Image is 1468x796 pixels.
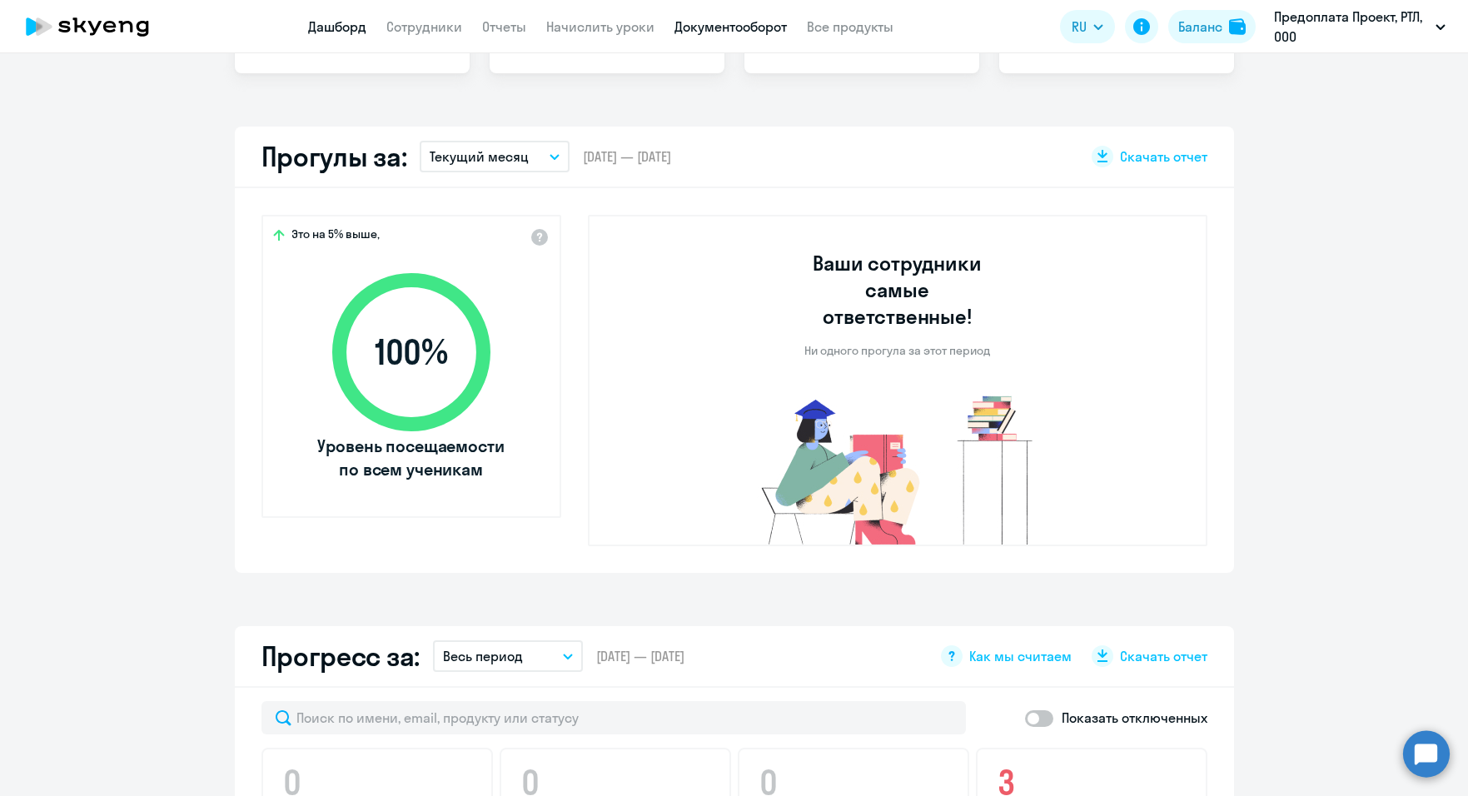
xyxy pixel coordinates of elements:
img: no-truants [730,391,1064,545]
span: RU [1072,17,1087,37]
h2: Прогулы за: [261,140,407,173]
span: [DATE] — [DATE] [583,147,671,166]
span: Уровень посещаемости по всем ученикам [316,435,507,481]
button: Предоплата Проект, РТЛ, ООО [1266,7,1454,47]
h2: Прогресс за: [261,639,420,673]
p: Ни одного прогула за этот период [804,343,990,358]
input: Поиск по имени, email, продукту или статусу [261,701,966,734]
a: Отчеты [482,18,526,35]
h3: Ваши сотрудники самые ответственные! [790,250,1004,330]
a: Документооборот [674,18,787,35]
a: Все продукты [807,18,893,35]
button: Балансbalance [1168,10,1256,43]
span: Скачать отчет [1120,647,1207,665]
span: [DATE] — [DATE] [596,647,684,665]
button: Текущий месяц [420,141,570,172]
button: Весь период [433,640,583,672]
div: Баланс [1178,17,1222,37]
p: Текущий месяц [430,147,529,167]
a: Начислить уроки [546,18,654,35]
p: Весь период [443,646,523,666]
a: Сотрудники [386,18,462,35]
img: balance [1229,18,1246,35]
span: Скачать отчет [1120,147,1207,166]
button: RU [1060,10,1115,43]
span: Как мы считаем [969,647,1072,665]
span: 100 % [316,332,507,372]
p: Предоплата Проект, РТЛ, ООО [1274,7,1429,47]
a: Дашборд [308,18,366,35]
p: Показать отключенных [1062,708,1207,728]
span: Это на 5% выше, [291,226,380,246]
